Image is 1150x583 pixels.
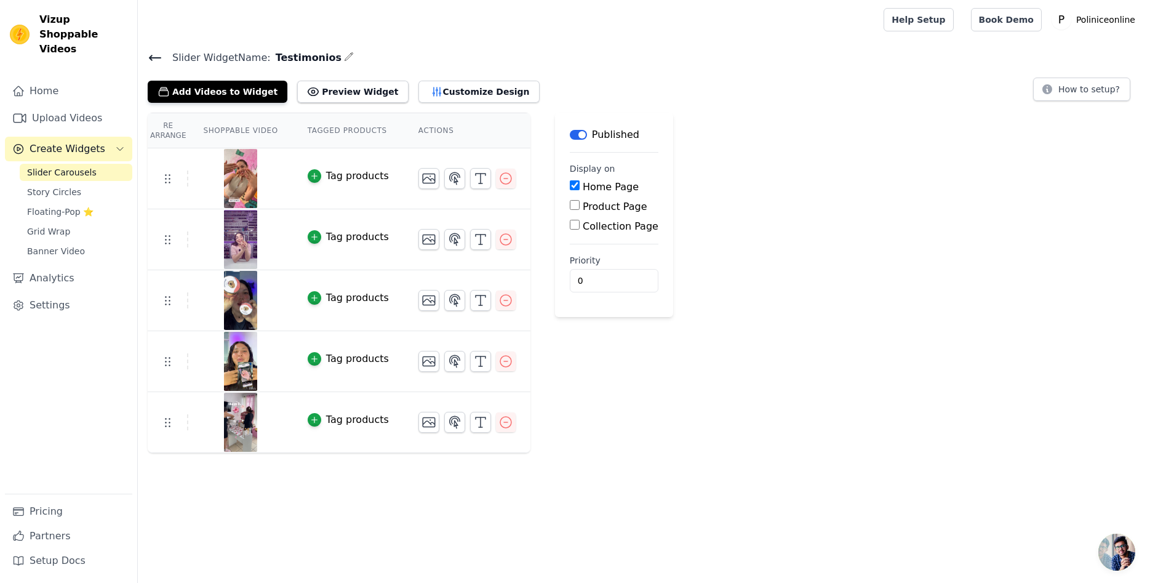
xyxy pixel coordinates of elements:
div: Tag products [326,291,389,305]
a: Partners [5,524,132,549]
button: Tag products [308,169,389,183]
button: Tag products [308,230,389,244]
a: Grid Wrap [20,223,132,240]
button: Tag products [308,352,389,366]
img: vizup-images-ebe5.jpg [223,393,258,452]
a: Pricing [5,499,132,524]
text: P [1058,14,1064,26]
a: Setup Docs [5,549,132,573]
th: Shoppable Video [188,113,292,148]
img: vizup-images-d875.jpg [223,332,258,391]
button: Preview Widget [297,81,408,103]
span: Slider Widget Name: [162,50,271,65]
button: Change Thumbnail [418,168,439,189]
button: Create Widgets [5,137,132,161]
img: vizup-images-c710.jpg [223,210,258,269]
a: Book Demo [971,8,1042,31]
span: Create Widgets [30,142,105,156]
a: Upload Videos [5,106,132,131]
th: Actions [404,113,530,148]
div: Edit Name [344,49,354,66]
span: Grid Wrap [27,225,70,238]
label: Home Page [583,181,639,193]
a: How to setup? [1033,86,1130,98]
a: Chat abierto [1098,534,1135,571]
div: Tag products [326,412,389,427]
img: vizup-images-bc3e.jpg [223,149,258,208]
button: Change Thumbnail [418,290,439,311]
button: Add Videos to Widget [148,81,287,103]
label: Collection Page [583,220,658,232]
th: Re Arrange [148,113,188,148]
p: Published [592,127,639,142]
label: Priority [570,254,658,267]
a: Floating-Pop ⭐ [20,203,132,220]
div: Tag products [326,352,389,366]
button: Change Thumbnail [418,229,439,250]
label: Product Page [583,201,647,212]
a: Slider Carousels [20,164,132,181]
button: Change Thumbnail [418,351,439,372]
a: Story Circles [20,183,132,201]
button: How to setup? [1033,78,1130,101]
a: Home [5,79,132,103]
span: Floating-Pop ⭐ [27,206,94,218]
button: P Poliniceonline [1052,9,1140,31]
button: Customize Design [418,81,540,103]
img: Vizup [10,25,30,44]
img: vizup-images-dd40.jpg [223,271,258,330]
button: Change Thumbnail [418,412,439,433]
th: Tagged Products [293,113,404,148]
legend: Display on [570,163,615,175]
a: Help Setup [884,8,953,31]
p: Poliniceonline [1071,9,1140,31]
span: Vizup Shoppable Videos [39,12,127,57]
button: Tag products [308,412,389,427]
div: Tag products [326,169,389,183]
span: Banner Video [27,245,85,257]
span: Testimonios [271,50,341,65]
a: Analytics [5,266,132,291]
span: Story Circles [27,186,81,198]
a: Settings [5,293,132,318]
button: Tag products [308,291,389,305]
div: Tag products [326,230,389,244]
a: Banner Video [20,243,132,260]
span: Slider Carousels [27,166,97,179]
